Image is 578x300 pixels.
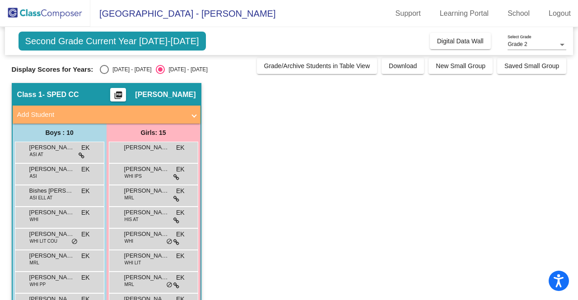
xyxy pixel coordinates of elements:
span: Bishes [PERSON_NAME] [29,186,75,195]
span: [PERSON_NAME] [124,251,169,260]
mat-icon: picture_as_pdf [113,91,124,103]
span: EK [176,251,185,261]
span: [PERSON_NAME] [29,273,75,282]
span: do_not_disturb_alt [71,238,78,245]
span: WHI [125,238,133,245]
span: ASI ELL AT [30,194,53,201]
mat-expansion-panel-header: Add Student [13,106,200,124]
span: WHI IPS [125,173,142,180]
span: [PERSON_NAME] [29,251,75,260]
span: ASI AT [30,151,43,158]
span: [PERSON_NAME] [135,90,196,99]
button: Download [382,58,424,74]
span: Grade 2 [508,41,527,47]
a: Support [388,6,428,21]
span: Saved Small Group [504,62,559,69]
span: MRL [125,194,134,201]
span: [PERSON_NAME] [29,143,75,152]
span: - SPED CC [42,90,79,99]
span: EK [176,165,185,174]
span: [PERSON_NAME] [124,208,169,217]
button: Saved Small Group [497,58,566,74]
span: MRL [30,259,39,266]
span: WHI LIT [125,259,141,266]
span: EK [81,143,90,152]
span: [PERSON_NAME] [29,208,75,217]
span: HIS AT [125,216,139,223]
span: WHI [30,216,38,223]
div: Boys : 10 [13,124,107,142]
span: do_not_disturb_alt [166,238,172,245]
span: EK [176,143,185,152]
span: EK [81,186,90,196]
span: EK [81,273,90,282]
span: [PERSON_NAME] [124,273,169,282]
span: [PERSON_NAME] [124,186,169,195]
a: School [500,6,537,21]
div: [DATE] - [DATE] [109,65,151,74]
span: WHI LIT COU [30,238,57,245]
span: Class 1 [17,90,42,99]
button: Digital Data Wall [430,33,491,49]
mat-panel-title: Add Student [17,110,185,120]
mat-radio-group: Select an option [100,65,207,74]
span: EK [176,230,185,239]
span: Download [389,62,417,69]
div: [DATE] - [DATE] [165,65,207,74]
span: EK [81,230,90,239]
a: Learning Portal [433,6,496,21]
span: EK [81,208,90,217]
span: [PERSON_NAME] [29,165,75,174]
span: [PERSON_NAME] [29,230,75,239]
a: Logout [541,6,578,21]
span: MRL [125,281,134,288]
span: EK [176,273,185,282]
span: EK [81,165,90,174]
span: ASI [30,173,37,180]
button: New Small Group [429,58,493,74]
button: Print Students Details [110,88,126,102]
span: EK [176,186,185,196]
span: Grade/Archive Students in Table View [264,62,370,69]
span: Display Scores for Years: [12,65,93,74]
div: Girls: 15 [107,124,200,142]
span: [PERSON_NAME] [124,143,169,152]
span: [PERSON_NAME] [124,165,169,174]
span: Digital Data Wall [437,37,484,45]
span: EK [81,251,90,261]
span: EK [176,208,185,217]
span: [GEOGRAPHIC_DATA] - [PERSON_NAME] [90,6,275,21]
span: WHI PP [30,281,46,288]
span: Second Grade Current Year [DATE]-[DATE] [19,32,206,51]
button: Grade/Archive Students in Table View [257,58,378,74]
span: New Small Group [436,62,485,69]
span: do_not_disturb_alt [166,282,172,289]
span: [PERSON_NAME] [124,230,169,239]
